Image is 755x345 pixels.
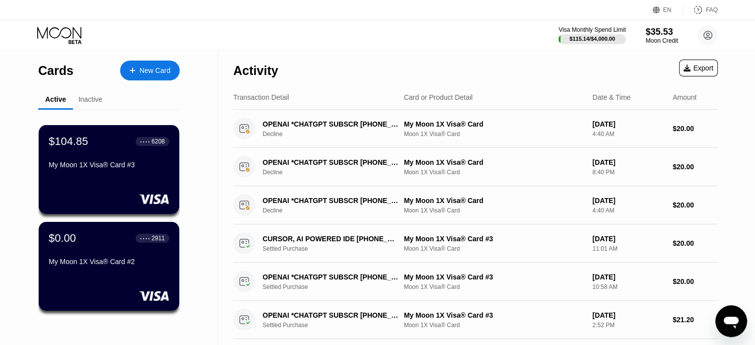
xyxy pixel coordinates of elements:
div: Amount [673,93,696,101]
div: EN [663,6,672,13]
div: Moon 1X Visa® Card [404,245,585,252]
div: My Moon 1X Visa® Card #3 [404,311,585,319]
iframe: Button to launch messaging window [715,305,747,337]
div: My Moon 1X Visa® Card [404,120,585,128]
div: OPENAI *CHATGPT SUBSCR [PHONE_NUMBER] US [263,120,399,128]
div: $0.00● ● ● ●2911My Moon 1X Visa® Card #2 [39,222,179,311]
div: Date & Time [592,93,630,101]
div: OPENAI *CHATGPT SUBSCR [PHONE_NUMBER] USSettled PurchaseMy Moon 1X Visa® Card #3Moon 1X Visa® Car... [233,263,718,301]
div: [DATE] [592,197,665,205]
div: My Moon 1X Visa® Card #3 [49,161,169,169]
div: New Card [120,61,180,80]
div: 4:40 AM [592,131,665,138]
div: $104.85 [49,135,88,148]
div: Inactive [78,95,102,103]
div: $35.53 [646,27,678,37]
div: FAQ [706,6,718,13]
div: OPENAI *CHATGPT SUBSCR [PHONE_NUMBER] US [263,311,399,319]
div: CURSOR, AI POWERED IDE [PHONE_NUMBER] US [263,235,399,243]
div: Decline [263,207,409,214]
div: $0.00 [49,232,76,245]
div: My Moon 1X Visa® Card #2 [49,258,169,266]
div: Moon 1X Visa® Card [404,169,585,176]
div: FAQ [683,5,718,15]
div: Settled Purchase [263,245,409,252]
div: OPENAI *CHATGPT SUBSCR [PHONE_NUMBER] US [263,197,399,205]
div: [DATE] [592,311,665,319]
div: 6208 [151,138,165,145]
div: Active [45,95,66,103]
div: [DATE] [592,235,665,243]
div: Moon 1X Visa® Card [404,283,585,290]
div: OPENAI *CHATGPT SUBSCR [PHONE_NUMBER] US [263,273,399,281]
div: 10:58 AM [592,283,665,290]
div: Moon 1X Visa® Card [404,322,585,329]
div: Cards [38,64,73,78]
div: $20.00 [673,239,718,247]
div: OPENAI *CHATGPT SUBSCR [PHONE_NUMBER] US [263,158,399,166]
div: CURSOR, AI POWERED IDE [PHONE_NUMBER] USSettled PurchaseMy Moon 1X Visa® Card #3Moon 1X Visa® Car... [233,224,718,263]
div: $20.00 [673,163,718,171]
div: OPENAI *CHATGPT SUBSCR [PHONE_NUMBER] USSettled PurchaseMy Moon 1X Visa® Card #3Moon 1X Visa® Car... [233,301,718,339]
div: Decline [263,131,409,138]
div: Card or Product Detail [404,93,473,101]
div: Visa Monthly Spend Limit$115.14/$4,000.00 [558,26,625,44]
div: New Card [139,67,170,75]
div: $20.00 [673,201,718,209]
div: Moon 1X Visa® Card [404,131,585,138]
div: 4:40 AM [592,207,665,214]
div: [DATE] [592,120,665,128]
div: Transaction Detail [233,93,289,101]
div: $104.85● ● ● ●6208My Moon 1X Visa® Card #3 [39,125,179,214]
div: Export [684,64,713,72]
div: $20.00 [673,277,718,285]
div: $115.14 / $4,000.00 [569,36,615,42]
div: Moon 1X Visa® Card [404,207,585,214]
div: Decline [263,169,409,176]
div: OPENAI *CHATGPT SUBSCR [PHONE_NUMBER] USDeclineMy Moon 1X Visa® CardMoon 1X Visa® Card[DATE]8:40 ... [233,148,718,186]
div: Visa Monthly Spend Limit [558,26,625,33]
div: Settled Purchase [263,283,409,290]
div: $35.53Moon Credit [646,27,678,44]
div: ● ● ● ● [140,237,150,240]
div: My Moon 1X Visa® Card #3 [404,235,585,243]
div: [DATE] [592,273,665,281]
div: Export [679,60,718,76]
div: 11:01 AM [592,245,665,252]
div: [DATE] [592,158,665,166]
div: $21.20 [673,316,718,324]
div: ● ● ● ● [140,140,150,143]
div: EN [653,5,683,15]
div: 2:52 PM [592,322,665,329]
div: Settled Purchase [263,322,409,329]
div: OPENAI *CHATGPT SUBSCR [PHONE_NUMBER] USDeclineMy Moon 1X Visa® CardMoon 1X Visa® Card[DATE]4:40 ... [233,110,718,148]
div: Moon Credit [646,37,678,44]
div: My Moon 1X Visa® Card #3 [404,273,585,281]
div: OPENAI *CHATGPT SUBSCR [PHONE_NUMBER] USDeclineMy Moon 1X Visa® CardMoon 1X Visa® Card[DATE]4:40 ... [233,186,718,224]
div: $20.00 [673,125,718,133]
div: My Moon 1X Visa® Card [404,158,585,166]
div: 8:40 PM [592,169,665,176]
div: Activity [233,64,278,78]
div: My Moon 1X Visa® Card [404,197,585,205]
div: 2911 [151,235,165,242]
